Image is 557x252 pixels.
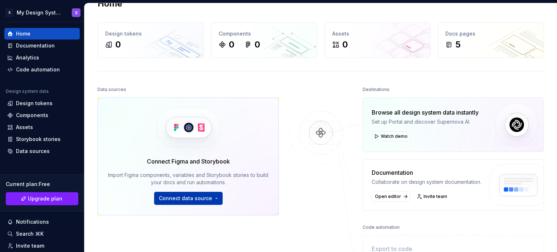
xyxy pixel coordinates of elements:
button: Search ⌘K [4,228,80,240]
div: Collaborate on design system documentation. [372,178,481,186]
button: Connect data source [154,192,223,205]
div: Current plan : Free [6,181,78,188]
div: Invite team [16,242,44,249]
div: 5 [455,39,461,50]
a: Components [4,110,80,121]
span: Open editor [375,194,401,199]
div: Code automation [16,66,60,73]
div: 0 [115,39,121,50]
div: X [75,10,78,16]
div: Set up Portal and discover Supernova AI. [372,118,479,125]
div: Notifications [16,218,49,226]
div: Code automation [363,222,400,232]
a: Code automation [4,64,80,75]
a: Upgrade plan [6,192,78,205]
span: Connect data source [159,195,212,202]
div: Assets [332,30,423,37]
div: Search ⌘K [16,230,44,237]
div: Connect Figma and Storybook [147,157,230,166]
div: Browse all design system data instantly [372,108,479,117]
div: 0 [255,39,260,50]
div: Analytics [16,54,39,61]
div: Data sources [16,148,50,155]
div: Design tokens [105,30,196,37]
a: Design tokens0 [98,22,204,58]
a: Data sources [4,145,80,157]
div: Home [16,30,30,37]
span: Upgrade plan [28,195,62,202]
a: Components00 [211,22,317,58]
a: Analytics [4,52,80,63]
div: Import Figma components, variables and Storybook stories to build your docs and run automations. [108,172,268,186]
div: Storybook stories [16,136,61,143]
button: XMy Design SystemX [1,5,83,20]
div: Components [219,30,310,37]
div: X [5,8,14,17]
a: Docs pages5 [438,22,544,58]
div: 0 [342,39,348,50]
a: Documentation [4,40,80,51]
a: Home [4,28,80,40]
div: Design system data [6,88,49,94]
div: Docs pages [445,30,536,37]
a: Storybook stories [4,133,80,145]
a: Assets [4,121,80,133]
a: Design tokens [4,98,80,109]
button: Watch demo [372,131,411,141]
a: Open editor [372,191,410,202]
div: Assets [16,124,33,131]
div: My Design System [17,9,63,16]
a: Assets0 [325,22,431,58]
div: Data sources [98,84,126,95]
span: Watch demo [381,133,408,139]
a: Invite team [4,240,80,252]
span: Invite team [424,194,447,199]
div: Design tokens [16,100,53,107]
div: Documentation [372,168,481,177]
div: Documentation [16,42,55,49]
button: Notifications [4,216,80,228]
a: Invite team [414,191,450,202]
div: Components [16,112,48,119]
div: 0 [229,39,234,50]
div: Destinations [363,84,389,95]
